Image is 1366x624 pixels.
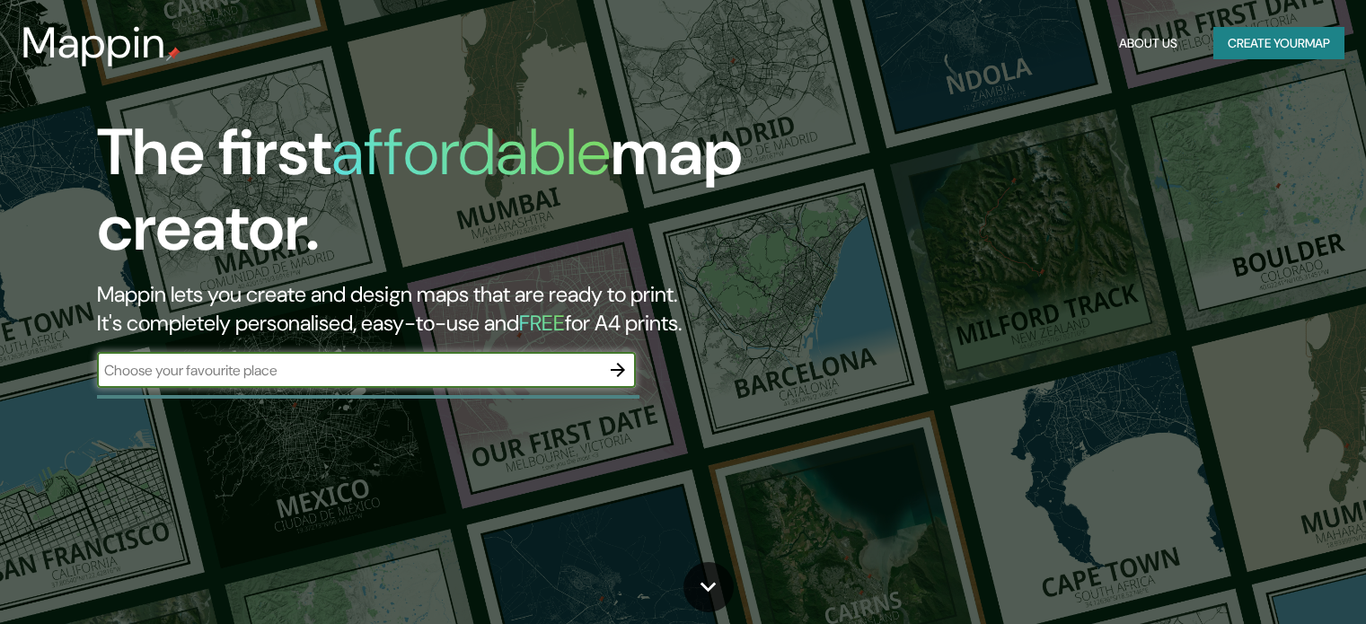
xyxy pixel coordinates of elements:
button: Create yourmap [1213,27,1344,60]
h3: Mappin [22,18,166,68]
h2: Mappin lets you create and design maps that are ready to print. It's completely personalised, eas... [97,280,780,338]
input: Choose your favourite place [97,360,600,381]
h5: FREE [519,309,565,337]
img: mappin-pin [166,47,181,61]
h1: affordable [331,110,611,194]
button: About Us [1112,27,1185,60]
h1: The first map creator. [97,115,780,280]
